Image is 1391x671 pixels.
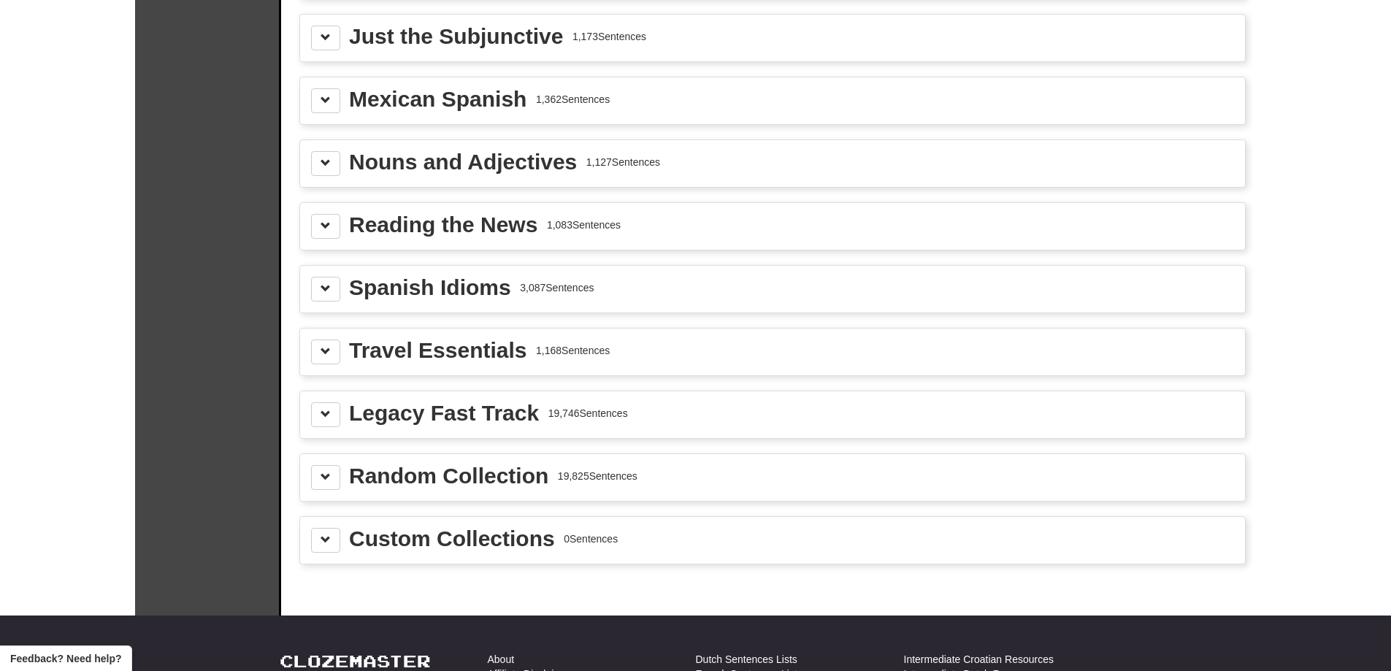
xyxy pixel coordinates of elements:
a: Intermediate Croatian Resources [904,652,1054,667]
div: 19,746 Sentences [548,406,628,421]
a: Clozemaster [280,652,431,670]
div: 1,173 Sentences [572,29,646,44]
div: 1,168 Sentences [536,343,610,358]
span: Open feedback widget [10,651,121,666]
div: Mexican Spanish [349,88,526,110]
div: Custom Collections [349,528,555,550]
div: Nouns and Adjectives [349,151,577,173]
div: Travel Essentials [349,340,527,361]
a: About [488,652,515,667]
div: Random Collection [349,465,548,487]
a: Dutch Sentences Lists [696,652,797,667]
div: 0 Sentences [564,532,618,546]
div: Just the Subjunctive [349,26,563,47]
div: Legacy Fast Track [349,402,539,424]
div: 19,825 Sentences [558,469,637,483]
div: 3,087 Sentences [520,280,594,295]
div: 1,362 Sentences [536,92,610,107]
div: Spanish Idioms [349,277,511,299]
div: 1,127 Sentences [586,155,660,169]
div: Reading the News [349,214,537,236]
div: 1,083 Sentences [547,218,621,232]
